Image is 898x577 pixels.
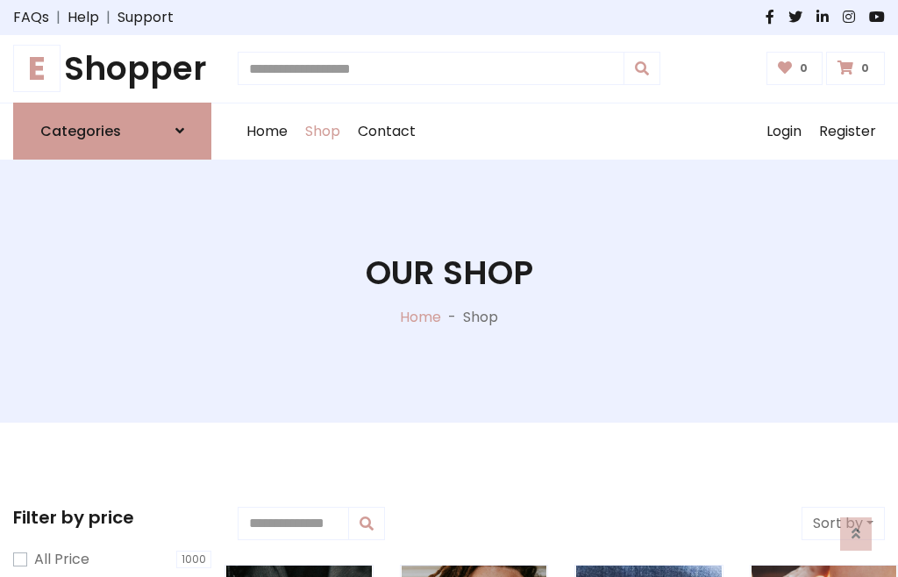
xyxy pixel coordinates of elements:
[349,103,424,160] a: Contact
[766,52,823,85] a: 0
[68,7,99,28] a: Help
[13,507,211,528] h5: Filter by price
[40,123,121,139] h6: Categories
[13,7,49,28] a: FAQs
[49,7,68,28] span: |
[34,549,89,570] label: All Price
[13,49,211,89] a: EShopper
[810,103,885,160] a: Register
[366,253,533,293] h1: Our Shop
[758,103,810,160] a: Login
[826,52,885,85] a: 0
[400,307,441,327] a: Home
[802,507,885,540] button: Sort by
[13,49,211,89] h1: Shopper
[99,7,118,28] span: |
[857,61,873,76] span: 0
[176,551,211,568] span: 1000
[795,61,812,76] span: 0
[13,45,61,92] span: E
[296,103,349,160] a: Shop
[463,307,498,328] p: Shop
[441,307,463,328] p: -
[13,103,211,160] a: Categories
[238,103,296,160] a: Home
[118,7,174,28] a: Support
